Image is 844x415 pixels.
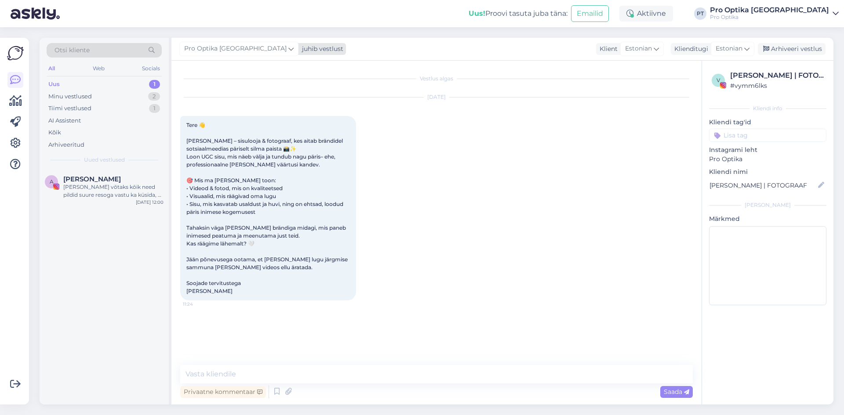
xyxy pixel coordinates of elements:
p: Kliendi tag'id [709,118,826,127]
div: PT [694,7,706,20]
p: Instagrami leht [709,145,826,155]
span: 11:24 [183,301,216,307]
span: Estonian [625,44,652,54]
span: A [50,178,54,185]
p: Kliendi nimi [709,167,826,177]
div: Kliendi info [709,105,826,112]
div: 2 [148,92,160,101]
div: AI Assistent [48,116,81,125]
div: Privaatne kommentaar [180,386,266,398]
div: All [47,63,57,74]
button: Emailid [571,5,609,22]
b: Uus! [469,9,485,18]
div: Arhiveeri vestlus [758,43,826,55]
div: Arhiveeritud [48,141,84,149]
div: Aktiivne [619,6,673,22]
div: # vymm6lks [730,81,824,90]
span: v [717,77,720,83]
span: Tere 👋 [PERSON_NAME] – sisulooja & fotograaf, kes aitab brändidel sotsiaalmeedias päriselt silma ... [186,122,349,294]
div: [PERSON_NAME] | FOTOGRAAF [730,70,824,81]
span: Saada [664,388,689,396]
span: Pro Optika [GEOGRAPHIC_DATA] [184,44,287,54]
input: Lisa tag [709,129,826,142]
div: Web [91,63,106,74]
div: [PERSON_NAME] [709,201,826,209]
div: Socials [140,63,162,74]
div: [PERSON_NAME] võtaks kõik need pildid suure resoga vastu ka küsida, et kas tohime neid kasutada n... [63,183,164,199]
div: Uus [48,80,60,89]
div: Pro Optika [GEOGRAPHIC_DATA] [710,7,829,14]
p: Pro Optika [709,155,826,164]
input: Lisa nimi [709,180,816,190]
img: Askly Logo [7,45,24,61]
div: Tiimi vestlused [48,104,91,113]
div: 1 [149,104,160,113]
a: Pro Optika [GEOGRAPHIC_DATA]Pro Optika [710,7,839,21]
div: Vestlus algas [180,75,693,83]
div: Pro Optika [710,14,829,21]
div: Kõik [48,128,61,137]
div: Proovi tasuta juba täna: [469,8,568,19]
p: Märkmed [709,214,826,224]
span: Uued vestlused [84,156,125,164]
div: [DATE] 12:00 [136,199,164,206]
span: Estonian [716,44,742,54]
span: Aveli Karba [63,175,121,183]
div: Klient [596,44,618,54]
div: Klienditugi [671,44,708,54]
div: juhib vestlust [298,44,343,54]
div: [DATE] [180,93,693,101]
span: Otsi kliente [55,46,90,55]
div: Minu vestlused [48,92,92,101]
div: 1 [149,80,160,89]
